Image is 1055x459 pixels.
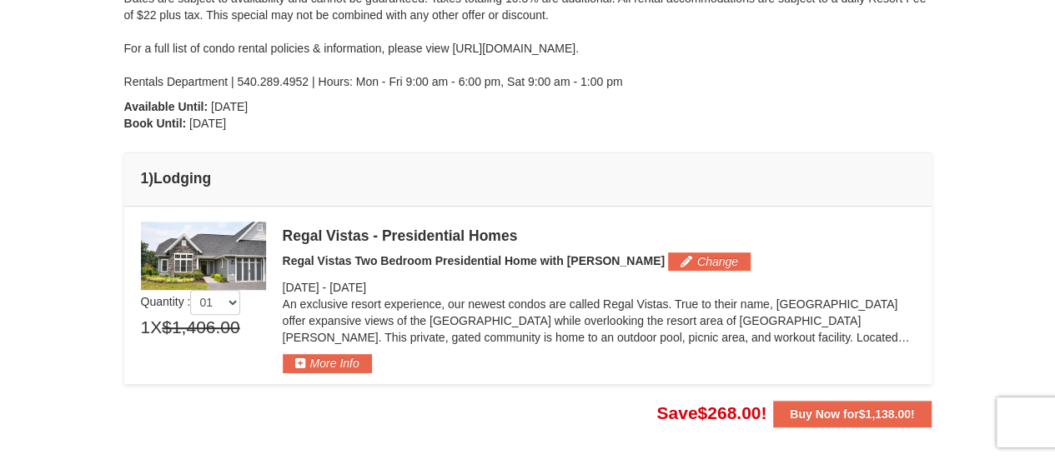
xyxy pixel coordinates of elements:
[773,401,931,427] button: Buy Now for$1,138.00!
[697,403,761,422] span: $268.00
[141,315,151,340] span: 1
[141,295,241,308] span: Quantity :
[189,117,226,130] span: [DATE]
[141,222,266,290] img: 19218991-1-902409a9.jpg
[148,170,153,187] span: )
[329,281,366,294] span: [DATE]
[283,354,372,372] button: More Info
[283,296,915,346] p: An exclusive resort experience, our newest condos are called Regal Vistas. True to their name, [G...
[790,407,914,421] strong: Buy Now for !
[322,281,326,294] span: -
[162,315,239,340] span: $1,406.00
[283,254,665,267] span: Regal Vistas Two Bedroom Presidential Home with [PERSON_NAME]
[124,100,208,113] strong: Available Until:
[150,315,162,340] span: X
[859,407,911,421] span: $1,138.00
[141,170,915,187] h4: 1 Lodging
[668,252,751,271] button: Change
[211,100,248,113] span: [DATE]
[283,227,915,244] div: Regal Vistas - Presidential Homes
[656,403,766,422] span: Save !
[124,117,187,130] strong: Book Until:
[283,281,319,294] span: [DATE]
